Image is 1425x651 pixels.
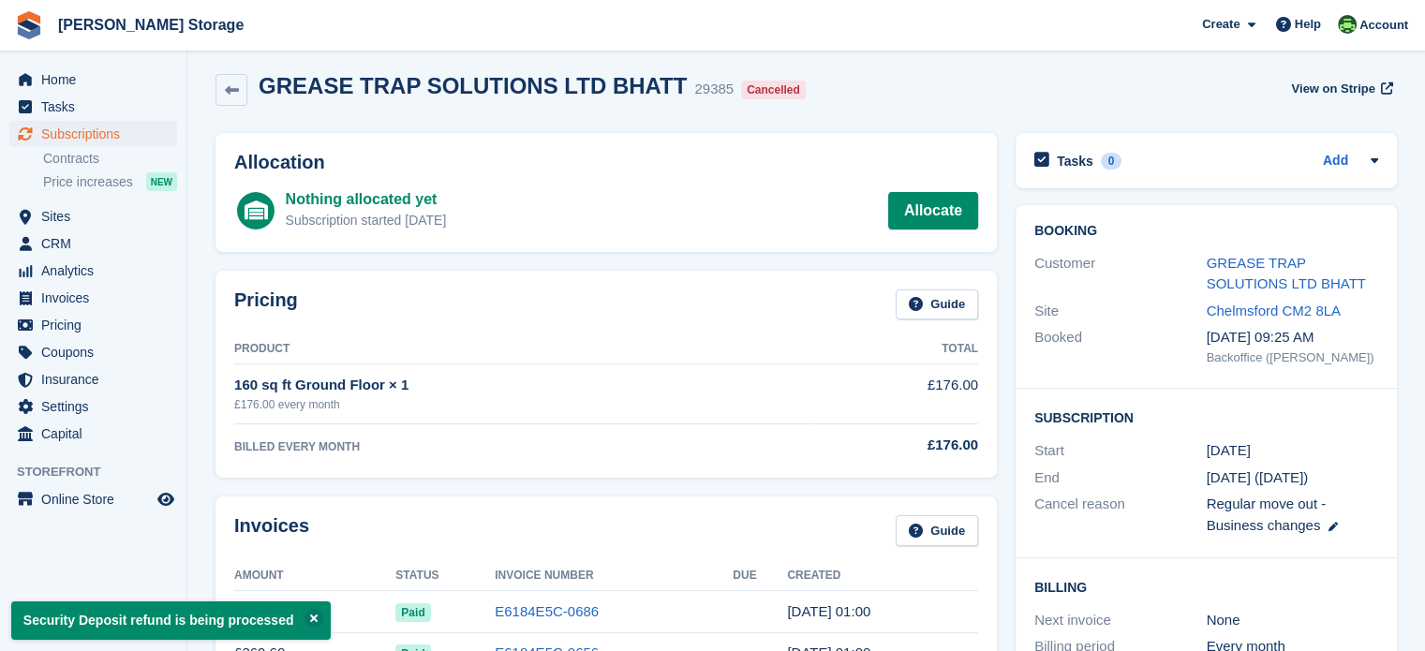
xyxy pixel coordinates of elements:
span: Capital [41,421,154,447]
a: menu [9,312,177,338]
span: Coupons [41,339,154,365]
h2: Allocation [234,152,978,173]
th: Invoice Number [495,561,733,591]
span: Settings [41,393,154,420]
th: Created [787,561,978,591]
span: Tasks [41,94,154,120]
div: 29385 [694,79,734,100]
span: Analytics [41,258,154,284]
div: Next invoice [1034,610,1207,631]
td: £176.00 [810,364,978,423]
h2: Subscription [1034,407,1378,426]
h2: Booking [1034,224,1378,239]
img: Thomas Frary [1338,15,1357,34]
span: Create [1202,15,1239,34]
a: Add [1323,151,1348,172]
a: menu [9,258,177,284]
h2: Pricing [234,289,298,320]
th: Total [810,334,978,364]
a: E6184E5C-0686 [495,603,599,619]
span: Online Store [41,486,154,512]
a: menu [9,203,177,229]
h2: GREASE TRAP SOLUTIONS LTD BHATT [259,73,687,98]
span: Help [1295,15,1321,34]
span: Pricing [41,312,154,338]
a: menu [9,421,177,447]
div: 160 sq ft Ground Floor × 1 [234,375,810,396]
div: Subscription started [DATE] [286,211,447,230]
span: [DATE] ([DATE]) [1207,469,1309,485]
a: menu [9,230,177,257]
h2: Billing [1034,577,1378,596]
div: Start [1034,440,1207,462]
h2: Invoices [234,515,309,546]
div: None [1207,610,1379,631]
div: Backoffice ([PERSON_NAME]) [1207,348,1379,367]
a: Preview store [155,488,177,510]
div: Booked [1034,327,1207,366]
td: £176.00 [234,591,395,633]
div: Cancelled [741,81,806,99]
span: View on Stripe [1291,80,1374,98]
a: menu [9,67,177,93]
div: £176.00 [810,435,978,456]
div: Cancel reason [1034,494,1207,536]
div: Site [1034,301,1207,322]
div: 0 [1101,153,1122,170]
img: stora-icon-8386f47178a22dfd0bd8f6a31ec36ba5ce8667c1dd55bd0f319d3a0aa187defe.svg [15,11,43,39]
a: menu [9,366,177,392]
a: menu [9,285,177,311]
div: Nothing allocated yet [286,188,447,211]
th: Amount [234,561,395,591]
h2: Tasks [1057,153,1093,170]
span: Paid [395,603,430,622]
a: menu [9,393,177,420]
div: End [1034,467,1207,489]
a: menu [9,339,177,365]
a: Guide [896,289,978,320]
div: Customer [1034,253,1207,295]
a: [PERSON_NAME] Storage [51,9,251,40]
th: Status [395,561,495,591]
div: [DATE] 09:25 AM [1207,327,1379,348]
a: menu [9,94,177,120]
a: View on Stripe [1284,73,1397,104]
a: menu [9,486,177,512]
div: £176.00 every month [234,396,810,413]
a: Contracts [43,150,177,168]
p: Security Deposit refund is being processed [11,601,331,640]
span: CRM [41,230,154,257]
a: Price increases NEW [43,171,177,192]
span: Regular move out - Business changes [1207,496,1327,533]
span: Insurance [41,366,154,392]
time: 2025-08-08 00:00:35 UTC [787,603,870,619]
a: menu [9,121,177,147]
span: Subscriptions [41,121,154,147]
div: BILLED EVERY MONTH [234,438,810,455]
th: Due [733,561,787,591]
span: Storefront [17,463,186,481]
a: Guide [896,515,978,546]
div: NEW [146,172,177,191]
span: Account [1359,16,1408,35]
span: Invoices [41,285,154,311]
span: Sites [41,203,154,229]
a: Chelmsford CM2 8LA [1207,303,1341,318]
a: GREASE TRAP SOLUTIONS LTD BHATT [1207,255,1366,292]
span: Home [41,67,154,93]
a: Allocate [888,192,978,229]
span: Price increases [43,173,133,191]
time: 2023-12-08 00:00:00 UTC [1207,440,1251,462]
th: Product [234,334,810,364]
